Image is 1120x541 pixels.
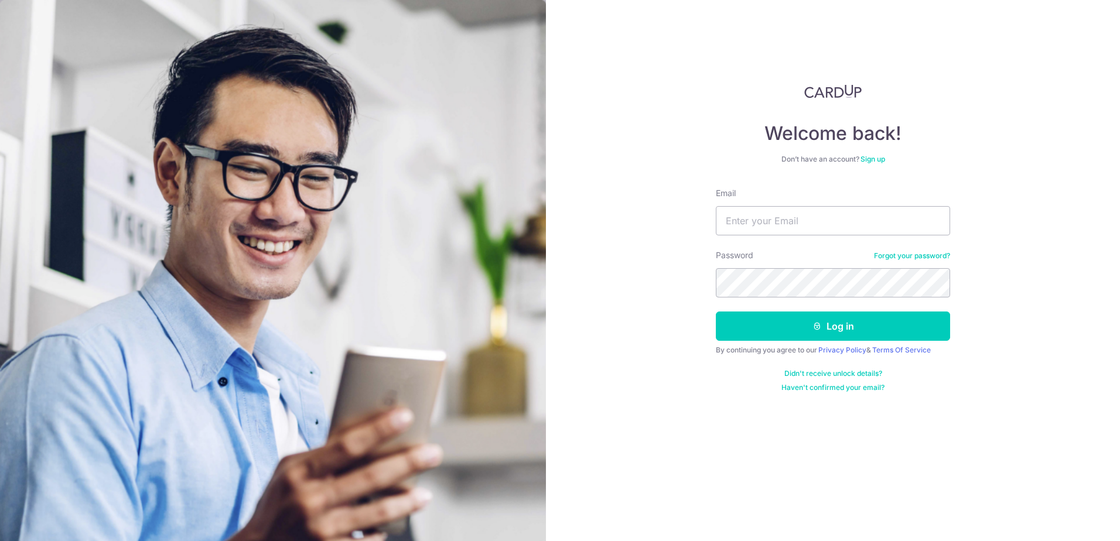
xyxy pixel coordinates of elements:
[784,369,882,378] a: Didn't receive unlock details?
[874,251,950,261] a: Forgot your password?
[861,155,885,163] a: Sign up
[716,249,753,261] label: Password
[716,345,950,355] div: By continuing you agree to our &
[804,84,862,98] img: CardUp Logo
[716,206,950,235] input: Enter your Email
[872,345,931,354] a: Terms Of Service
[818,345,866,354] a: Privacy Policy
[716,311,950,341] button: Log in
[781,383,885,392] a: Haven't confirmed your email?
[716,122,950,145] h4: Welcome back!
[716,155,950,164] div: Don’t have an account?
[716,187,736,199] label: Email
